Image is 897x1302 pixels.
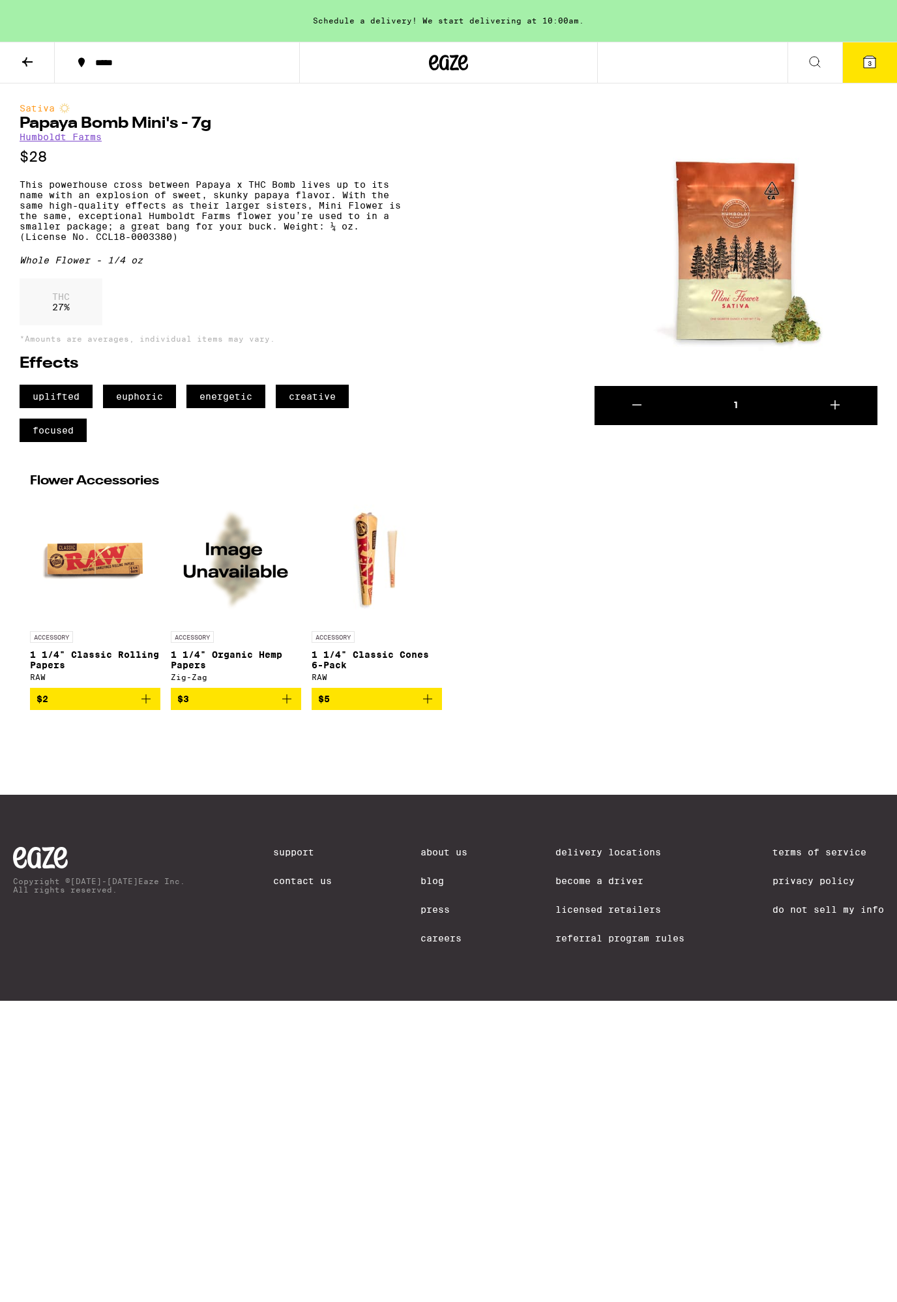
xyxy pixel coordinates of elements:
span: focused [20,419,87,442]
a: Open page for 1 1/4" Classic Rolling Papers from RAW [30,494,160,688]
a: About Us [420,847,467,857]
p: THC [52,291,70,302]
a: Contact Us [273,876,332,886]
h2: Flower Accessories [30,475,867,488]
a: Humboldt Farms [20,132,102,142]
p: *Amounts are averages, individual items may vary. [20,334,405,343]
a: Privacy Policy [772,876,884,886]
span: $3 [177,694,189,704]
span: $5 [318,694,330,704]
div: 1 [679,399,793,412]
img: RAW - 1 1/4" Classic Rolling Papers [30,494,160,625]
img: Humboldt Farms - Papaya Bomb Mini's - 7g [595,103,877,386]
div: Sativa [20,103,405,113]
img: RAW - 1 1/4" Classic Cones 6-Pack [312,494,442,625]
div: RAW [312,673,442,681]
a: Careers [420,933,467,943]
p: 1 1/4" Classic Cones 6-Pack [312,649,442,670]
a: Delivery Locations [555,847,684,857]
span: uplifted [20,385,93,408]
p: Copyright © [DATE]-[DATE] Eaze Inc. All rights reserved. [13,877,185,894]
p: ACCESSORY [312,631,355,643]
button: Add to bag [30,688,160,710]
a: Blog [420,876,467,886]
a: Licensed Retailers [555,904,684,915]
p: This powerhouse cross between Papaya x THC Bomb lives up to its name with an explosion of sweet, ... [20,179,405,242]
p: $28 [20,149,405,165]
p: ACCESSORY [171,631,214,643]
span: 3 [868,59,872,67]
button: 3 [842,42,897,83]
a: Become a Driver [555,876,684,886]
a: Open page for 1 1/4" Organic Hemp Papers from Zig-Zag [171,494,301,688]
span: euphoric [103,385,176,408]
a: Open page for 1 1/4" Classic Cones 6-Pack from RAW [312,494,442,688]
span: $2 [37,694,48,704]
div: 27 % [20,278,102,325]
div: Whole Flower - 1/4 oz [20,255,405,265]
h1: Papaya Bomb Mini's - 7g [20,116,405,132]
a: Support [273,847,332,857]
button: Add to bag [171,688,301,710]
div: Zig-Zag [171,673,301,681]
p: 1 1/4" Organic Hemp Papers [171,649,301,670]
span: energetic [186,385,265,408]
button: Add to bag [312,688,442,710]
a: Terms of Service [772,847,884,857]
h2: Effects [20,356,405,372]
a: Do Not Sell My Info [772,904,884,915]
img: sativaColor.svg [59,103,70,113]
img: Zig-Zag - 1 1/4" Organic Hemp Papers [171,494,301,625]
div: RAW [30,673,160,681]
a: Press [420,904,467,915]
p: 1 1/4" Classic Rolling Papers [30,649,160,670]
a: Referral Program Rules [555,933,684,943]
span: creative [276,385,349,408]
p: ACCESSORY [30,631,73,643]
